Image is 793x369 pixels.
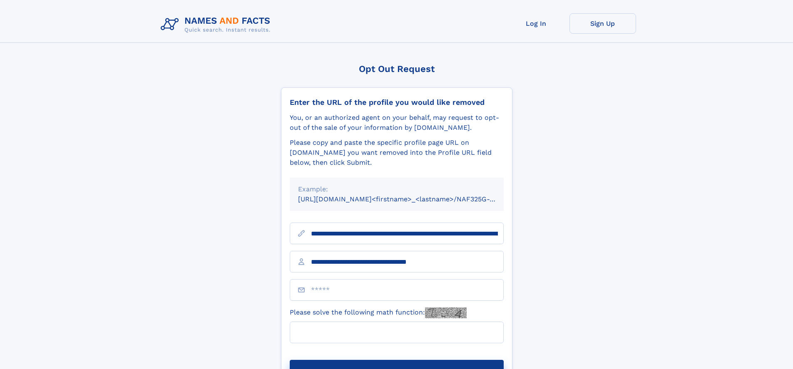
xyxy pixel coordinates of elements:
[290,113,504,133] div: You, or an authorized agent on your behalf, may request to opt-out of the sale of your informatio...
[290,98,504,107] div: Enter the URL of the profile you would like removed
[298,184,495,194] div: Example:
[281,64,512,74] div: Opt Out Request
[503,13,569,34] a: Log In
[569,13,636,34] a: Sign Up
[157,13,277,36] img: Logo Names and Facts
[290,138,504,168] div: Please copy and paste the specific profile page URL on [DOMAIN_NAME] you want removed into the Pr...
[290,307,467,318] label: Please solve the following math function:
[298,195,520,203] small: [URL][DOMAIN_NAME]<firstname>_<lastname>/NAF325G-xxxxxxxx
